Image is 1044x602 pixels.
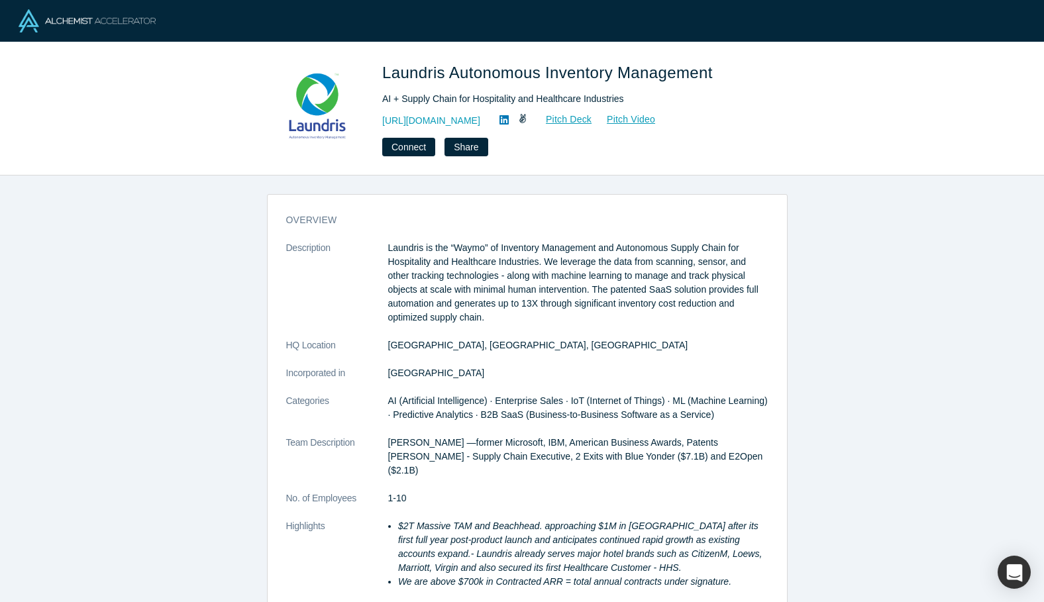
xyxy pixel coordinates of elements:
[286,394,388,436] dt: Categories
[19,9,156,32] img: Alchemist Logo
[398,521,762,573] em: $2T Massive TAM and Beachhead. approaching $1M in [GEOGRAPHIC_DATA] after its first full year pos...
[286,491,388,519] dt: No. of Employees
[388,395,768,420] span: AI (Artificial Intelligence) · Enterprise Sales · IoT (Internet of Things) · ML (Machine Learning...
[286,241,388,338] dt: Description
[271,61,364,154] img: Laundris Autonomous Inventory Management's Logo
[531,112,592,127] a: Pitch Deck
[388,338,768,352] dd: [GEOGRAPHIC_DATA], [GEOGRAPHIC_DATA], [GEOGRAPHIC_DATA]
[444,138,488,156] button: Share
[286,213,750,227] h3: overview
[382,64,717,81] span: Laundris Autonomous Inventory Management
[388,366,768,380] dd: [GEOGRAPHIC_DATA]
[592,112,656,127] a: Pitch Video
[382,92,753,106] div: AI + Supply Chain for Hospitality and Healthcare Industries
[388,436,768,477] p: [PERSON_NAME] —former Microsoft, IBM, American Business Awards, Patents [PERSON_NAME] - Supply Ch...
[398,576,731,587] em: We are above $700k in Contracted ARR = total annual contracts under signature.
[382,114,480,128] a: [URL][DOMAIN_NAME]
[286,436,388,491] dt: Team Description
[382,138,435,156] button: Connect
[286,338,388,366] dt: HQ Location
[388,491,768,505] dd: 1-10
[388,241,768,325] p: Laundris is the “Waymo” of Inventory Management and Autonomous Supply Chain for Hospitality and H...
[286,366,388,394] dt: Incorporated in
